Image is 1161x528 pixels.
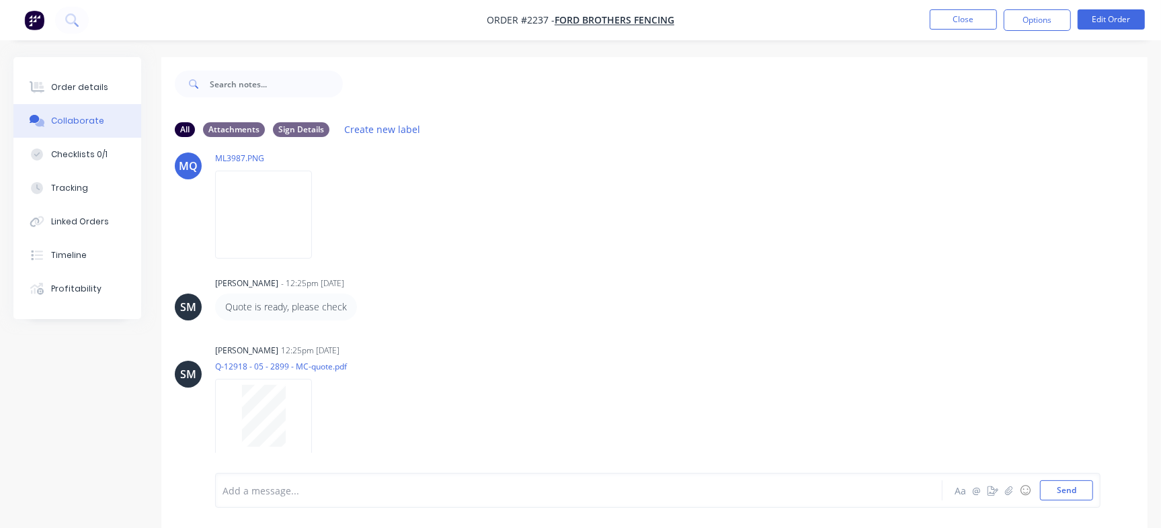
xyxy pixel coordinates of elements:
[51,81,108,93] div: Order details
[203,122,265,137] div: Attachments
[1004,9,1071,31] button: Options
[175,122,195,137] div: All
[51,216,109,228] div: Linked Orders
[215,152,325,164] p: ML3987.PNG
[1017,482,1033,498] button: ☺
[953,482,969,498] button: Aa
[13,205,141,238] button: Linked Orders
[51,148,108,161] div: Checklists 0/1
[13,171,141,205] button: Tracking
[24,10,44,30] img: Factory
[13,238,141,272] button: Timeline
[13,138,141,171] button: Checklists 0/1
[555,14,674,27] a: Ford Brothers Fencing
[51,182,88,194] div: Tracking
[337,120,428,138] button: Create new label
[969,482,985,498] button: @
[180,366,196,382] div: SM
[487,14,555,27] span: Order #2237 -
[273,122,329,137] div: Sign Details
[1078,9,1145,30] button: Edit Order
[13,272,141,306] button: Profitability
[180,299,196,315] div: SM
[215,345,278,357] div: [PERSON_NAME]
[51,283,102,295] div: Profitability
[215,277,278,290] div: [PERSON_NAME]
[930,9,997,30] button: Close
[210,71,343,97] input: Search notes...
[13,71,141,104] button: Order details
[281,277,344,290] div: - 12:25pm [DATE]
[51,249,87,261] div: Timeline
[225,300,347,314] p: Quote is ready, please check
[215,361,347,372] p: Q-12918 - 05 - 2899 - MC-quote.pdf
[179,158,198,174] div: MQ
[1040,480,1093,500] button: Send
[13,104,141,138] button: Collaborate
[281,345,339,357] div: 12:25pm [DATE]
[51,115,104,127] div: Collaborate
